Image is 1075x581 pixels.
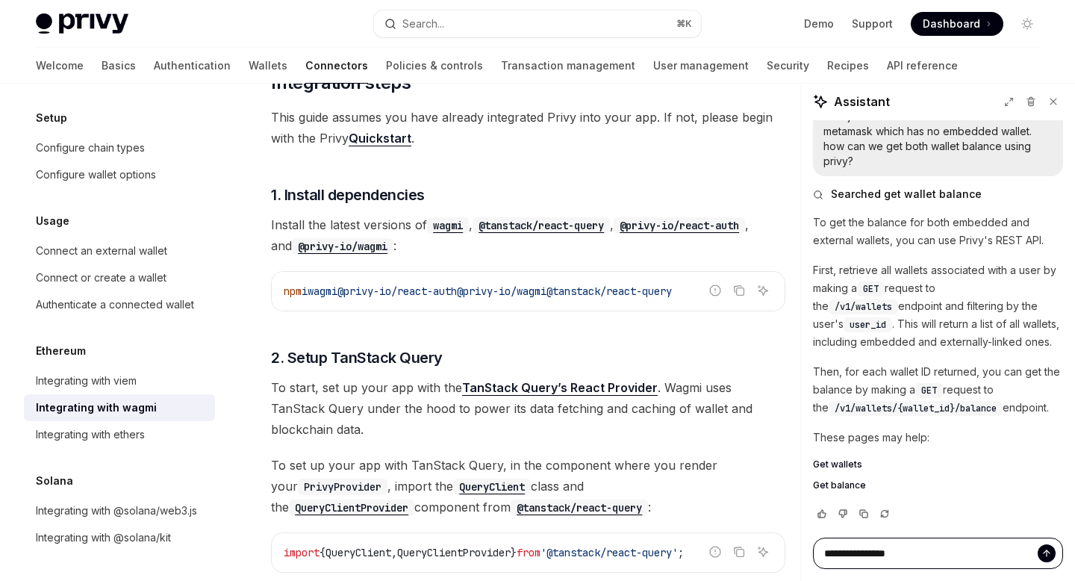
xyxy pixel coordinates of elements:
[546,285,672,298] span: @tanstack/react-query
[302,285,308,298] span: i
[1038,544,1056,562] button: Send message
[813,261,1063,351] p: First, retrieve all wallets associated with a user by making a request to the endpoint and filter...
[36,166,156,184] div: Configure wallet options
[36,399,157,417] div: Integrating with wagmi
[813,429,1063,447] p: These pages may help:
[36,472,73,490] h5: Solana
[855,506,873,521] button: Copy chat response
[813,479,1063,491] a: Get balance
[813,538,1063,569] textarea: Ask a question...
[729,281,749,300] button: Copy the contents from the code block
[462,380,658,396] a: TanStack Query’s React Provider
[457,285,546,298] span: @privy-io/wagmi
[36,269,166,287] div: Connect or create a wallet
[24,367,215,394] a: Integrating with viem
[36,212,69,230] h5: Usage
[453,479,531,495] code: QueryClient
[834,506,852,521] button: Vote that response was not good
[24,394,215,421] a: Integrating with wagmi
[337,285,457,298] span: @privy-io/react-auth
[36,139,145,157] div: Configure chain types
[852,16,893,31] a: Support
[614,217,745,234] code: @privy-io/react-auth
[813,363,1063,417] p: Then, for each wallet ID returned, you can get the balance by making a request to the endpoint.
[24,497,215,524] a: Integrating with @solana/web3.js
[676,18,692,30] span: ⌘ K
[923,16,980,31] span: Dashboard
[386,48,483,84] a: Policies & controls
[813,479,866,491] span: Get balance
[24,134,215,161] a: Configure chain types
[705,281,725,300] button: Report incorrect code
[292,238,393,255] code: @privy-io/wagmi
[289,500,414,515] a: QueryClientProvider
[511,500,648,516] code: @tanstack/react-query
[453,479,531,494] a: QueryClient
[298,479,387,495] code: PrivyProvider
[36,372,137,390] div: Integrating with viem
[36,13,128,34] img: light logo
[292,238,393,253] a: @privy-io/wagmi
[1015,12,1039,36] button: Toggle dark mode
[835,403,997,414] span: /v1/wallets/{wallet_id}/balance
[271,214,785,256] span: Install the latest versions of , , , and :
[271,455,785,518] span: To set up your app with TanStack Query, in the component where you render your , import the class...
[427,217,469,234] code: wagmi
[271,347,443,368] span: 2. Setup TanStack Query
[36,426,145,444] div: Integrating with ethers
[827,48,869,84] a: Recipes
[154,48,231,84] a: Authentication
[887,48,958,84] a: API reference
[876,506,894,521] button: Reload last chat
[863,283,879,295] span: GET
[24,161,215,188] a: Configure wallet options
[614,217,745,232] a: @privy-io/react-auth
[284,285,302,298] span: npm
[501,48,635,84] a: Transaction management
[804,16,834,31] a: Demo
[36,48,84,84] a: Welcome
[24,291,215,318] a: Authenticate a connected wallet
[289,500,414,516] code: QueryClientProvider
[911,12,1003,36] a: Dashboard
[427,217,469,232] a: wagmi
[305,48,368,84] a: Connectors
[374,10,700,37] button: Search...⌘K
[834,93,890,111] span: Assistant
[813,187,1063,202] button: Searched get wallet balance
[24,237,215,264] a: Connect an external wallet
[249,48,287,84] a: Wallets
[36,502,197,520] div: Integrating with @solana/web3.js
[349,131,411,146] a: Quickstart
[511,500,648,515] a: @tanstack/react-query
[831,187,982,202] span: Searched get wallet balance
[813,459,1063,470] a: Get wallets
[813,459,862,470] span: Get wallets
[24,421,215,448] a: Integrating with ethers
[767,48,809,84] a: Security
[102,48,136,84] a: Basics
[813,506,831,521] button: Vote that response was good
[271,107,785,149] span: This guide assumes you have already integrated Privy into your app. If not, please begin with the...
[921,385,937,397] span: GET
[850,319,886,331] span: user_id
[36,296,194,314] div: Authenticate a connected wallet
[402,15,444,33] div: Search...
[473,217,610,232] a: @tanstack/react-query
[36,529,171,547] div: Integrating with @solana/kit
[813,214,1063,249] p: To get the balance for both embedded and external wallets, you can use Privy's REST API.
[36,342,86,360] h5: Ethereum
[36,242,167,260] div: Connect an external wallet
[473,217,610,234] code: @tanstack/react-query
[24,264,215,291] a: Connect or create a wallet
[24,524,215,551] a: Integrating with @solana/kit
[835,301,892,313] span: /v1/wallets
[36,109,67,127] h5: Setup
[653,48,749,84] a: User management
[753,281,773,300] button: Ask AI
[271,184,425,205] span: 1. Install dependencies
[271,377,785,440] span: To start, set up your app with the . Wagmi uses TanStack Query under the hood to power its data f...
[308,285,337,298] span: wagmi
